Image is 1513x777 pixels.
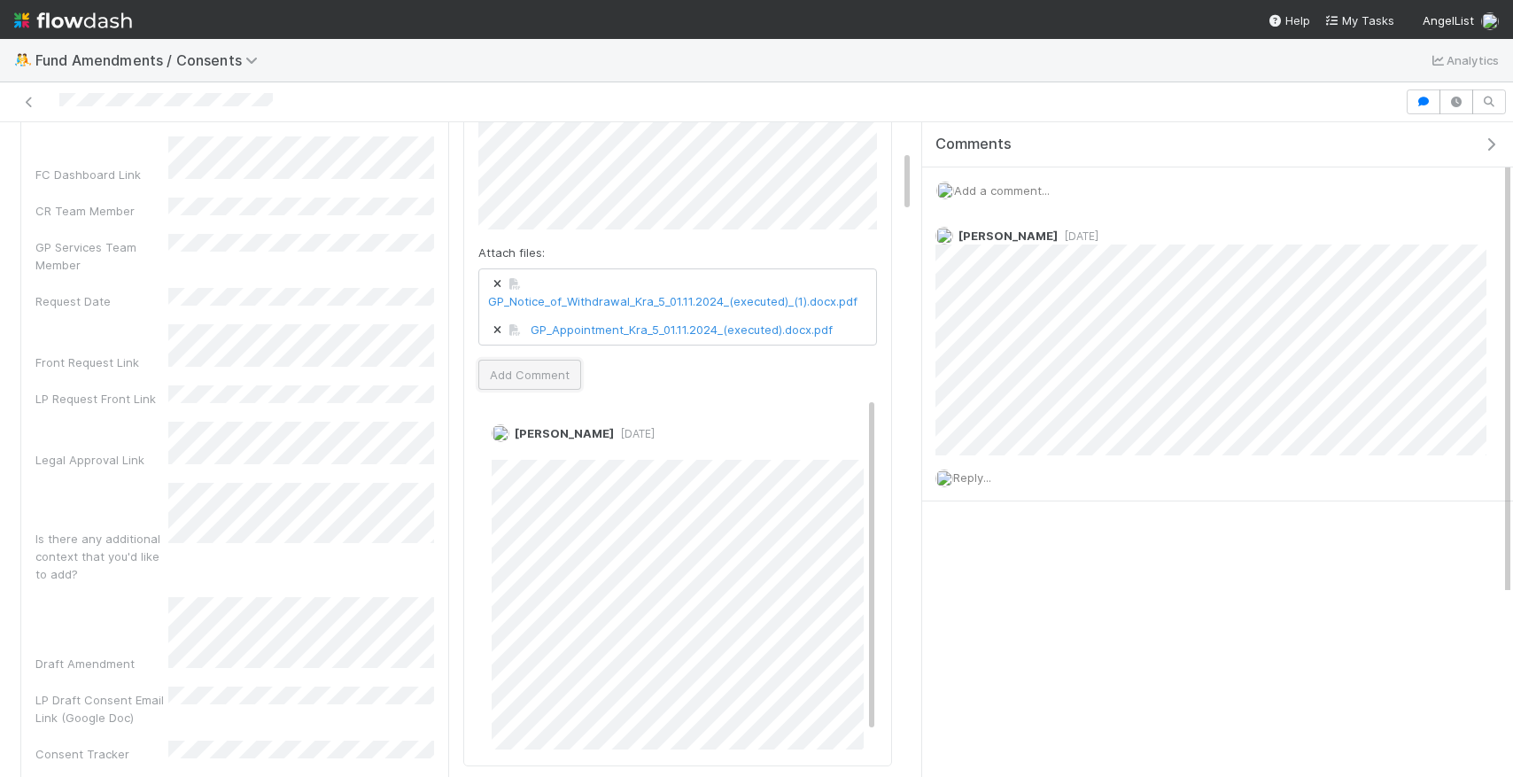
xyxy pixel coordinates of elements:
[35,451,168,469] div: Legal Approval Link
[35,390,168,408] div: LP Request Front Link
[35,745,168,763] div: Consent Tracker
[958,229,1058,243] span: [PERSON_NAME]
[14,5,132,35] img: logo-inverted-e16ddd16eac7371096b0.svg
[35,691,168,726] div: LP Draft Consent Email Link (Google Doc)
[614,427,655,440] span: [DATE]
[936,182,954,199] img: avatar_ac990a78-52d7-40f8-b1fe-cbbd1cda261e.png
[478,360,581,390] button: Add Comment
[935,227,953,245] img: avatar_ac990a78-52d7-40f8-b1fe-cbbd1cda261e.png
[35,166,168,183] div: FC Dashboard Link
[492,424,509,442] img: avatar_ac990a78-52d7-40f8-b1fe-cbbd1cda261e.png
[35,354,168,371] div: Front Request Link
[1058,229,1098,243] span: [DATE]
[35,530,168,583] div: Is there any additional context that you'd like to add?
[14,52,32,67] span: 🤼
[935,136,1012,153] span: Comments
[1324,13,1394,27] span: My Tasks
[1429,50,1499,71] a: Analytics
[35,655,168,672] div: Draft Amendment
[488,294,857,308] a: GP_Notice_of_Withdrawal_Kra_5_01.11.2024_(executed)_(1).docx.pdf
[1481,12,1499,30] img: avatar_ac990a78-52d7-40f8-b1fe-cbbd1cda261e.png
[35,238,168,274] div: GP Services Team Member
[35,202,168,220] div: CR Team Member
[35,51,267,69] span: Fund Amendments / Consents
[935,470,953,487] img: avatar_ac990a78-52d7-40f8-b1fe-cbbd1cda261e.png
[953,470,991,485] span: Reply...
[1423,13,1474,27] span: AngelList
[478,244,545,261] label: Attach files:
[35,292,168,310] div: Request Date
[1268,12,1310,29] div: Help
[1324,12,1394,29] a: My Tasks
[515,426,614,440] span: [PERSON_NAME]
[531,322,833,337] a: GP_Appointment_Kra_5_01.11.2024_(executed).docx.pdf
[954,183,1050,198] span: Add a comment...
